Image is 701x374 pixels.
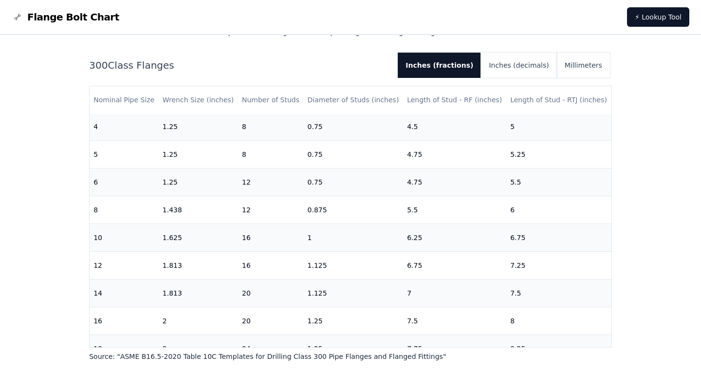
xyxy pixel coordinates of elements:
[403,196,506,224] td: 5.5
[304,335,404,362] td: 1.25
[304,86,404,114] th: Diameter of Studs (inches)
[481,53,556,78] button: Inches (decimals)
[90,251,159,279] td: 12
[403,112,506,140] td: 4.5
[12,11,23,23] img: Flange Bolt Chart Logo
[506,168,611,196] td: 5.5
[90,86,159,114] th: Nominal Pipe Size
[557,53,610,78] button: Millimeters
[403,140,506,168] td: 4.75
[90,279,159,307] td: 14
[506,86,611,114] th: Length of Stud - RTJ (inches)
[238,140,304,168] td: 8
[304,251,404,279] td: 1.125
[27,10,119,24] span: Flange Bolt Chart
[159,196,238,224] td: 1.438
[159,335,238,362] td: 2
[304,196,404,224] td: 0.875
[403,168,506,196] td: 4.75
[90,335,159,362] td: 18
[159,224,238,251] td: 1.625
[506,224,611,251] td: 6.75
[304,112,404,140] td: 0.75
[506,307,611,335] td: 8
[89,352,612,361] p: Source: " ASME B16.5-2020 Table 10C Templates for Drilling Class 300 Pipe Flanges and Flanged Fit...
[238,224,304,251] td: 16
[90,140,159,168] td: 5
[238,168,304,196] td: 12
[238,196,304,224] td: 12
[90,307,159,335] td: 16
[159,251,238,279] td: 1.813
[238,251,304,279] td: 16
[304,140,404,168] td: 0.75
[90,196,159,224] td: 8
[627,7,689,27] a: ⚡ Lookup Tool
[238,335,304,362] td: 24
[304,168,404,196] td: 0.75
[403,86,506,114] th: Length of Stud - RF (inches)
[506,279,611,307] td: 7.5
[304,224,404,251] td: 1
[90,224,159,251] td: 10
[159,168,238,196] td: 1.25
[89,58,390,72] h2: 300 Class Flanges
[238,279,304,307] td: 20
[238,307,304,335] td: 20
[12,10,119,24] a: Flange Bolt Chart LogoFlange Bolt Chart
[403,224,506,251] td: 6.25
[304,307,404,335] td: 1.25
[159,86,238,114] th: Wrench Size (inches)
[90,112,159,140] td: 4
[159,279,238,307] td: 1.813
[506,140,611,168] td: 5.25
[506,335,611,362] td: 8.25
[304,279,404,307] td: 1.125
[238,86,304,114] th: Number of Studs
[159,112,238,140] td: 1.25
[159,140,238,168] td: 1.25
[506,196,611,224] td: 6
[238,112,304,140] td: 8
[403,307,506,335] td: 7.5
[403,335,506,362] td: 7.75
[90,168,159,196] td: 6
[159,307,238,335] td: 2
[506,112,611,140] td: 5
[403,279,506,307] td: 7
[506,251,611,279] td: 7.25
[398,53,481,78] button: Inches (fractions)
[403,251,506,279] td: 6.75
